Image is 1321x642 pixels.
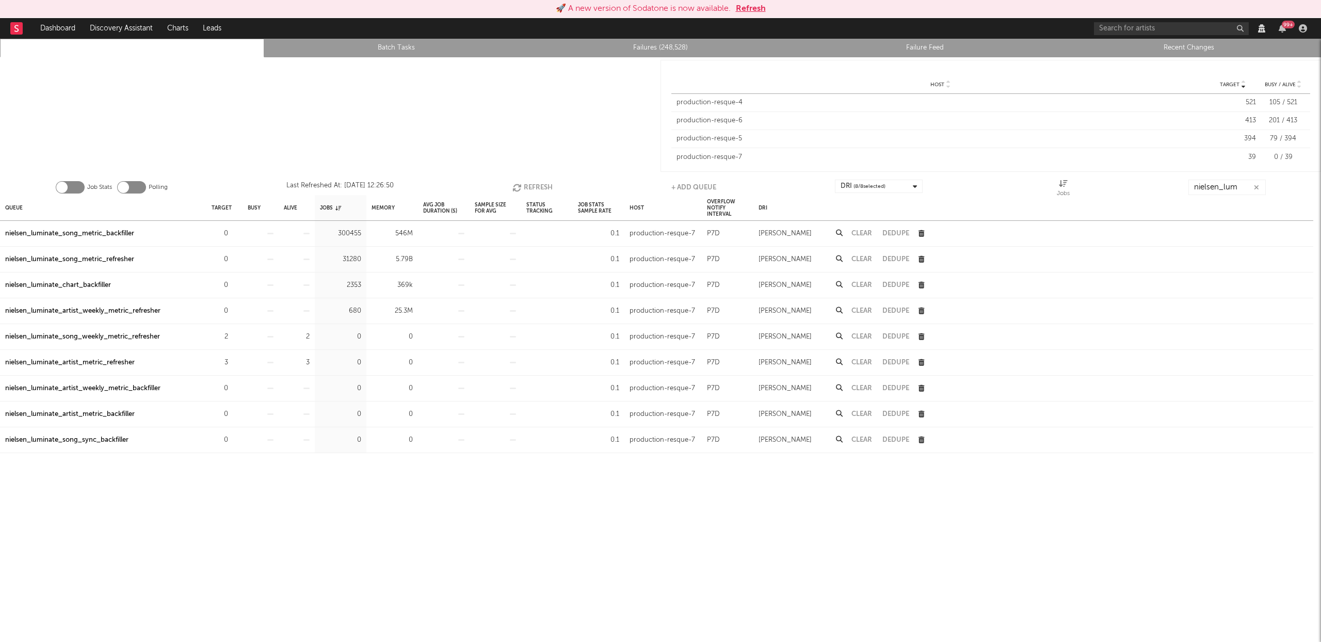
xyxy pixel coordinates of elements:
a: Leads [196,18,229,39]
a: nielsen_luminate_song_metric_backfiller [5,228,134,240]
div: 2 [212,331,228,343]
div: 0 [320,357,361,369]
div: Alive [284,197,297,219]
div: Avg Job Duration (s) [423,197,464,219]
div: [PERSON_NAME] [759,408,812,421]
div: production-resque-7 [630,305,695,317]
div: 0 [212,382,228,395]
div: 0 [212,408,228,421]
div: [PERSON_NAME] [759,253,812,266]
div: 0.1 [578,253,619,266]
button: Dedupe [882,385,909,392]
div: 0 [212,253,228,266]
label: Polling [149,181,168,194]
button: Dedupe [882,308,909,314]
div: 25.3M [372,305,413,317]
div: 394 [1210,134,1256,144]
a: nielsen_luminate_chart_backfiller [5,279,111,292]
div: Sample Size For Avg [475,197,516,219]
div: Host [630,197,644,219]
span: ( 8 / 8 selected) [853,180,885,192]
button: Refresh [736,3,766,15]
button: Dedupe [882,411,909,418]
div: 680 [320,305,361,317]
div: 0 [372,434,413,446]
a: Recent Changes [1062,42,1315,54]
div: Overflow Notify Interval [707,197,748,219]
div: production-resque-7 [630,408,695,421]
div: production-resque-7 [676,152,1204,163]
span: Busy / Alive [1265,82,1296,88]
a: nielsen_luminate_song_weekly_metric_refresher [5,331,160,343]
div: 300455 [320,228,361,240]
div: 99 + [1282,21,1295,28]
div: Queue [5,197,23,219]
button: Clear [851,333,872,340]
div: 0 [320,434,361,446]
button: Clear [851,437,872,443]
button: Dedupe [882,282,909,288]
div: [PERSON_NAME] [759,434,812,446]
div: 0.1 [578,408,619,421]
div: 0 [212,305,228,317]
div: production-resque-7 [630,253,695,266]
div: 413 [1210,116,1256,126]
div: [PERSON_NAME] [759,279,812,292]
div: 0.1 [578,305,619,317]
div: Status Tracking [526,197,568,219]
div: 0 [320,382,361,395]
div: [PERSON_NAME] [759,382,812,395]
div: production-resque-7 [630,331,695,343]
a: Dashboard [33,18,83,39]
div: 546M [372,228,413,240]
div: P7D [707,408,720,421]
div: production-resque-7 [630,279,695,292]
div: Memory [372,197,395,219]
div: 0.1 [578,331,619,343]
div: 0.1 [578,434,619,446]
div: production-resque-6 [676,116,1204,126]
div: 5.79B [372,253,413,266]
div: 0.1 [578,357,619,369]
a: nielsen_luminate_artist_metric_refresher [5,357,135,369]
div: 0 [212,434,228,446]
div: Jobs [320,197,341,219]
div: 0.1 [578,382,619,395]
a: nielsen_luminate_song_metric_refresher [5,253,134,266]
div: 0 [212,228,228,240]
div: 201 / 413 [1261,116,1305,126]
a: Failures (248,528) [534,42,787,54]
span: Host [930,82,944,88]
div: P7D [707,434,720,446]
div: P7D [707,305,720,317]
div: 0 [372,357,413,369]
div: P7D [707,279,720,292]
input: Search... [1188,180,1266,195]
button: Clear [851,282,872,288]
div: 0 [320,331,361,343]
div: 3 [212,357,228,369]
div: 2353 [320,279,361,292]
div: nielsen_luminate_artist_metric_backfiller [5,408,135,421]
div: [PERSON_NAME] [759,331,812,343]
div: nielsen_luminate_artist_weekly_metric_refresher [5,305,160,317]
a: nielsen_luminate_song_sync_backfiller [5,434,128,446]
div: production-resque-4 [676,98,1204,108]
button: Clear [851,256,872,263]
button: Refresh [512,180,553,195]
div: 0 [212,279,228,292]
div: Job Stats Sample Rate [578,197,619,219]
div: production-resque-7 [630,357,695,369]
div: [PERSON_NAME] [759,305,812,317]
div: 0 [372,331,413,343]
div: P7D [707,382,720,395]
button: Dedupe [882,333,909,340]
div: production-resque-5 [676,134,1204,144]
div: production-resque-7 [630,434,695,446]
button: Clear [851,385,872,392]
div: [PERSON_NAME] [759,228,812,240]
